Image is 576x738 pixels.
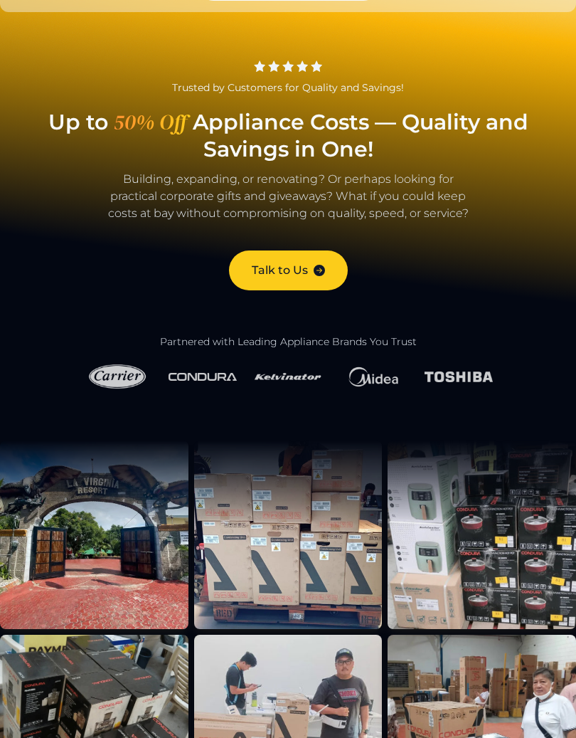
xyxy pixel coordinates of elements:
[169,370,237,384] img: Condura Logo
[229,251,348,290] a: Talk to Us
[17,171,559,236] p: Building, expanding, or renovating? Or perhaps looking for practical corporate gifts and giveaway...
[339,360,407,394] img: Midea Logo
[83,360,151,394] img: Carrier Logo
[17,80,559,95] div: Trusted by Customers for Quality and Savings!
[17,109,559,162] h1: Up to Appliance Costs — Quality and Savings in One!
[254,360,322,393] img: Kelvinator Logo
[425,369,493,385] img: Toshiba Logo
[108,109,193,136] span: 50% Off
[17,336,559,349] h2: Partnered with Leading Appliance Brands You Trust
